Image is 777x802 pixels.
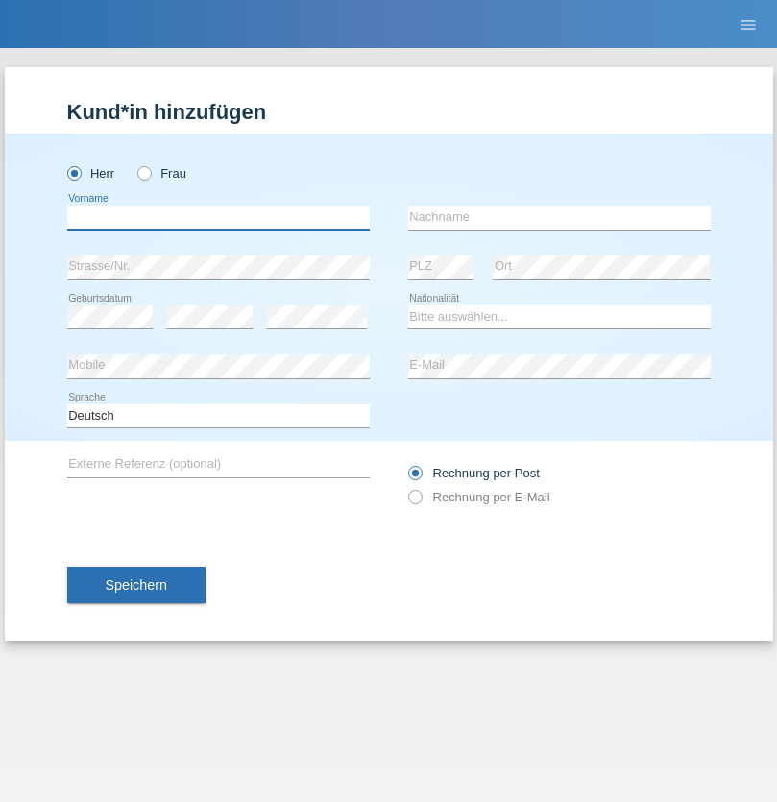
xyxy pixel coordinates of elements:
input: Frau [137,166,150,179]
input: Rechnung per Post [408,466,421,490]
input: Rechnung per E-Mail [408,490,421,514]
span: Speichern [106,577,167,593]
label: Rechnung per Post [408,466,540,480]
h1: Kund*in hinzufügen [67,100,711,124]
input: Herr [67,166,80,179]
button: Speichern [67,567,206,603]
label: Herr [67,166,115,181]
label: Frau [137,166,186,181]
a: menu [729,18,767,30]
label: Rechnung per E-Mail [408,490,550,504]
i: menu [739,15,758,35]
